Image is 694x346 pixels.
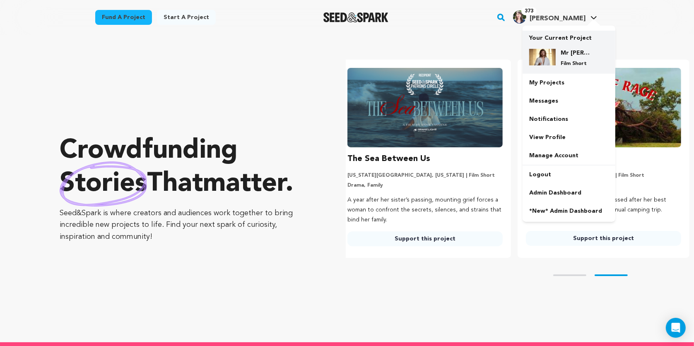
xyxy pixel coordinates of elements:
[523,110,615,128] a: Notifications
[323,12,388,22] img: Seed&Spark Logo Dark Mode
[347,195,503,225] p: A year after her sister’s passing, mounting grief forces a woman to confront the secrets, silence...
[523,74,615,92] a: My Projects
[523,166,615,184] a: Logout
[529,31,609,42] p: Your Current Project
[513,10,526,24] img: Emily.jpg
[530,15,586,22] span: [PERSON_NAME]
[523,128,615,147] a: View Profile
[511,9,599,24] a: Emily B.'s Profile
[511,9,599,26] span: Emily B.'s Profile
[523,92,615,110] a: Messages
[60,161,147,207] img: hand sketched image
[60,135,313,201] p: Crowdfunding that .
[521,7,537,15] span: 373
[526,231,681,246] a: Support this project
[347,152,430,166] h3: The Sea Between Us
[347,231,503,246] a: Support this project
[523,184,615,202] a: Admin Dashboard
[347,172,503,179] p: [US_STATE][GEOGRAPHIC_DATA], [US_STATE] | Film Short
[513,10,586,24] div: Emily B.'s Profile
[561,49,590,57] h4: Mr [PERSON_NAME]
[157,10,216,25] a: Start a project
[60,207,313,243] p: Seed&Spark is where creators and audiences work together to bring incredible new projects to life...
[347,68,503,147] img: The Sea Between Us image
[529,49,556,65] img: 6cb76757bd0ef755.png
[529,31,609,74] a: Your Current Project Mr [PERSON_NAME] Film Short
[95,10,152,25] a: Fund a project
[523,147,615,165] a: Manage Account
[666,318,686,338] div: Open Intercom Messenger
[203,171,285,197] span: matter
[347,182,503,189] p: Drama, Family
[323,12,388,22] a: Seed&Spark Homepage
[561,60,590,67] p: Film Short
[523,202,615,220] a: *New* Admin Dashboard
